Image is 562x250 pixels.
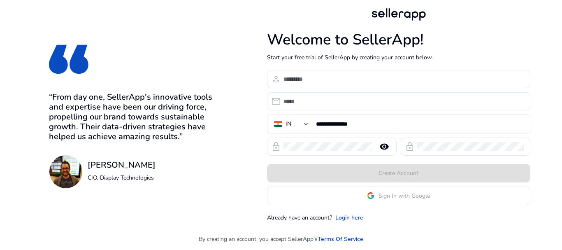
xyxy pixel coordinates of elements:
h3: “From day one, SellerApp's innovative tools and expertise have been our driving force, propelling... [49,92,225,142]
a: Login here [335,213,363,222]
h3: [PERSON_NAME] [88,160,156,170]
span: lock [271,142,281,152]
h1: Welcome to SellerApp! [267,31,530,49]
p: Start your free trial of SellerApp by creating your account below. [267,53,530,62]
a: Terms Of Service [318,235,363,243]
p: CIO, Display Technologies [88,173,156,182]
div: IN [286,119,291,129]
p: Already have an account? [267,213,332,222]
span: person [271,74,281,84]
span: lock [405,142,415,152]
span: email [271,96,281,106]
mat-icon: remove_red_eye [374,142,394,152]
